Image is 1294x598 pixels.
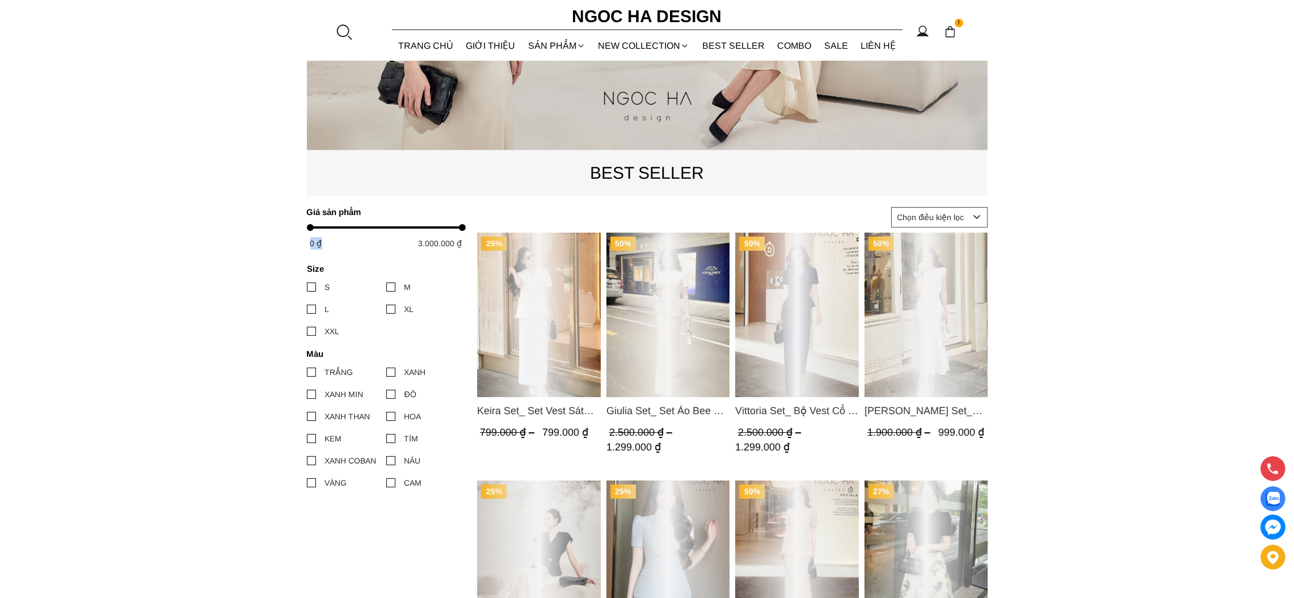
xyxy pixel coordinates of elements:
[771,31,818,61] a: Combo
[480,427,537,438] span: 799.000 ₫
[325,325,340,338] div: XXL
[404,454,421,467] div: NÂU
[460,31,522,61] a: GIỚI THIỆU
[867,427,933,438] span: 1.900.000 ₫
[404,432,419,445] div: TÍM
[542,427,588,438] span: 799.000 ₫
[854,31,903,61] a: LIÊN HỆ
[404,281,411,293] div: M
[404,388,416,401] div: ĐỎ
[307,207,458,217] h4: Giá sản phẩm
[310,239,322,248] span: 0 ₫
[606,441,660,453] span: 1.299.000 ₫
[477,233,601,397] a: Product image - Keira Set_ Set Vest Sát Nách Kết Hợp Chân Váy Bút Chì Mix Áo Khoác BJ141+ A1083
[392,31,460,61] a: TRANG CHỦ
[307,159,988,186] p: BEST SELLER
[592,31,696,61] a: NEW COLLECTION
[307,349,458,359] h4: Màu
[738,427,804,438] span: 2.500.000 ₫
[325,366,353,378] div: TRẮNG
[307,264,458,273] h4: Size
[735,403,859,419] a: Link to Vittoria Set_ Bộ Vest Cổ V Quần Suông Kẻ Sọc BQ013
[404,366,426,378] div: XANH
[735,441,790,453] span: 1.299.000 ₫
[325,410,370,423] div: XANH THAN
[955,19,964,28] span: 1
[477,403,601,419] span: Keira Set_ Set Vest Sát Nách Kết Hợp Chân Váy Bút Chì Mix Áo Khoác BJ141+ A1083
[864,233,988,397] a: Product image - Isabella Set_ Bộ Ren Áo Sơ Mi Vai Chờm Chân Váy Đuôi Cá Màu Trắng BJ139
[735,403,859,419] span: Vittoria Set_ Bộ Vest Cổ V Quần Suông Kẻ Sọc BQ013
[562,3,732,30] a: Ngoc Ha Design
[609,427,675,438] span: 2.500.000 ₫
[1261,486,1285,511] a: Display image
[606,403,730,419] span: Giulia Set_ Set Áo Bee Mix Cổ Trắng Đính Cúc Quần Loe BQ014
[404,410,422,423] div: HOA
[325,303,330,315] div: L
[606,233,730,397] a: Product image - Giulia Set_ Set Áo Bee Mix Cổ Trắng Đính Cúc Quần Loe BQ014
[696,31,772,61] a: BEST SELLER
[522,31,592,61] div: SẢN PHẨM
[325,454,377,467] div: XANH COBAN
[864,403,988,419] span: [PERSON_NAME] Set_ Bộ Ren Áo Sơ Mi Vai Chờm Chân Váy Đuôi Cá Màu Trắng BJ139
[325,432,342,445] div: KEM
[419,239,462,248] span: 3.000.000 ₫
[1266,492,1280,506] img: Display image
[606,403,730,419] a: Link to Giulia Set_ Set Áo Bee Mix Cổ Trắng Đính Cúc Quần Loe BQ014
[938,427,984,438] span: 999.000 ₫
[404,303,414,315] div: XL
[735,233,859,397] a: Product image - Vittoria Set_ Bộ Vest Cổ V Quần Suông Kẻ Sọc BQ013
[325,477,347,489] div: VÀNG
[325,281,330,293] div: S
[864,403,988,419] a: Link to Isabella Set_ Bộ Ren Áo Sơ Mi Vai Chờm Chân Váy Đuôi Cá Màu Trắng BJ139
[944,26,956,38] img: img-CART-ICON-ksit0nf1
[404,477,422,489] div: CAM
[477,403,601,419] a: Link to Keira Set_ Set Vest Sát Nách Kết Hợp Chân Váy Bút Chì Mix Áo Khoác BJ141+ A1083
[818,31,855,61] a: SALE
[1261,515,1285,540] a: messenger
[325,388,364,401] div: XANH MIN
